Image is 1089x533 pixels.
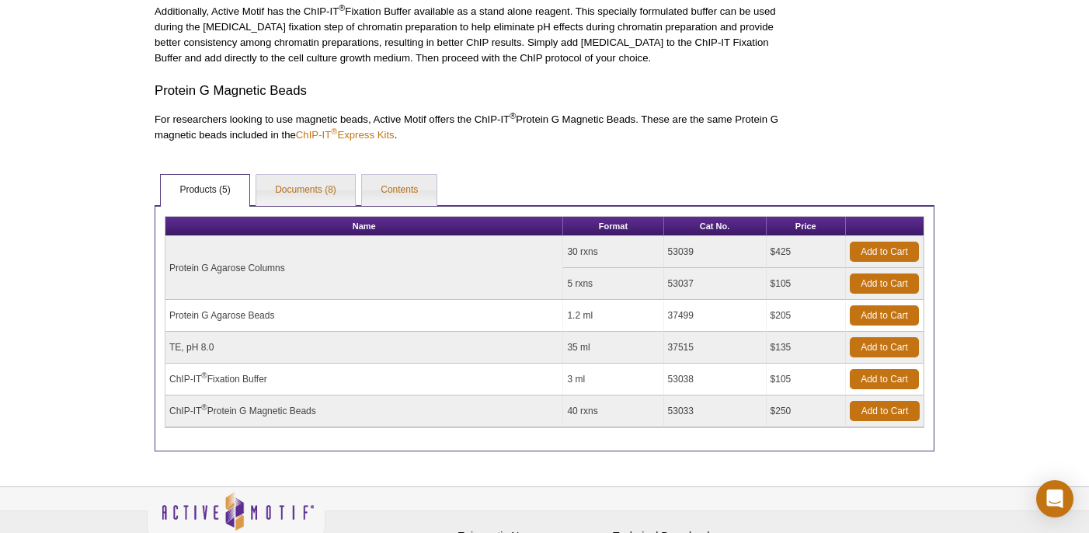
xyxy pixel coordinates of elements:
[165,217,563,236] th: Name
[850,337,919,357] a: Add to Cart
[767,236,846,268] td: $425
[850,369,919,389] a: Add to Cart
[664,364,767,395] td: 53038
[664,236,767,268] td: 53039
[256,175,355,206] a: Documents (8)
[165,332,563,364] td: TE, pH 8.0
[155,82,787,100] h3: Protein G Magnetic Beads
[664,217,767,236] th: Cat No.
[563,236,663,268] td: 30 rxns
[161,175,249,206] a: Products (5)
[767,332,846,364] td: $135
[563,332,663,364] td: 35 ml
[664,395,767,427] td: 53033
[331,127,337,136] sup: ®
[296,129,395,141] a: ChIP-IT®Express Kits
[664,268,767,300] td: 53037
[155,112,787,143] p: For researchers looking to use magnetic beads, Active Motif offers the ChIP-IT Protein G Magnetic...
[155,4,787,66] p: Additionally, Active Motif has the ChIP-IT Fixation Buffer available as a stand alone reagent. Th...
[201,403,207,412] sup: ®
[1036,480,1073,517] div: Open Intercom Messenger
[563,300,663,332] td: 1.2 ml
[165,236,563,300] td: Protein G Agarose Columns
[767,217,846,236] th: Price
[165,300,563,332] td: Protein G Agarose Beads
[563,217,663,236] th: Format
[850,305,919,326] a: Add to Cart
[664,300,767,332] td: 37499
[767,300,846,332] td: $205
[767,395,846,427] td: $250
[767,364,846,395] td: $105
[165,364,563,395] td: ChIP-IT Fixation Buffer
[563,364,663,395] td: 3 ml
[767,268,846,300] td: $105
[563,395,663,427] td: 40 rxns
[165,395,563,427] td: ChIP-IT Protein G Magnetic Beads
[850,242,919,262] a: Add to Cart
[510,111,516,120] sup: ®
[664,332,767,364] td: 37515
[850,401,920,421] a: Add to Cart
[201,371,207,380] sup: ®
[362,175,437,206] a: Contents
[563,268,663,300] td: 5 rxns
[850,273,919,294] a: Add to Cart
[339,3,345,12] sup: ®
